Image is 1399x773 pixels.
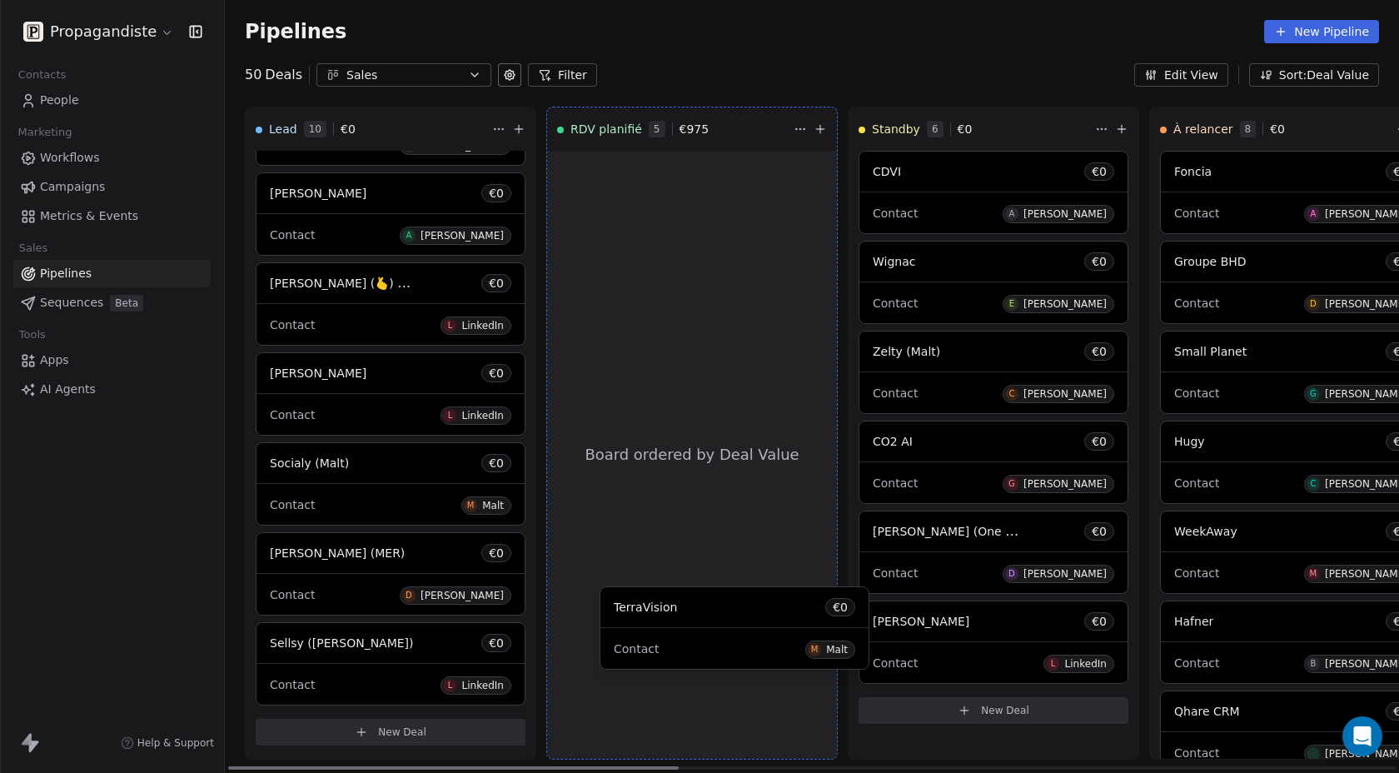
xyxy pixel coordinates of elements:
[600,586,869,670] div: TerraVision€0ContactMMalt
[421,590,504,601] div: [PERSON_NAME]
[245,20,346,43] span: Pipelines
[256,262,525,346] div: [PERSON_NAME] (🫰) Massot€0ContactLLinkedIn
[304,121,326,137] span: 10
[1174,705,1240,718] span: Qhare CRM
[489,545,504,561] span: € 0
[40,265,92,282] span: Pipelines
[270,456,349,470] span: Socialy (Malt)
[1023,478,1107,490] div: [PERSON_NAME]
[1174,476,1219,490] span: Contact
[12,236,55,261] span: Sales
[13,87,211,114] a: People
[1240,121,1257,137] span: 8
[1310,657,1316,671] div: B
[256,352,525,436] div: [PERSON_NAME]€0ContactLLinkedIn
[270,408,315,421] span: Contact
[467,499,475,512] div: M
[270,546,405,560] span: [PERSON_NAME] (MER)
[406,229,411,242] div: A
[1174,525,1237,538] span: WeekAway
[270,228,315,242] span: Contact
[1092,433,1107,450] span: € 0
[1270,121,1285,137] span: € 0
[859,107,1092,151] div: Standby6€0
[528,63,597,87] button: Filter
[489,365,504,382] span: € 0
[40,207,138,225] span: Metrics & Events
[811,643,819,656] div: M
[269,121,297,137] span: Lead
[270,498,315,511] span: Contact
[826,644,848,656] div: Malt
[12,322,52,347] span: Tools
[680,121,709,137] span: € 975
[256,622,525,706] div: Sellsy ([PERSON_NAME])€0ContactLLinkedIn
[406,589,412,602] div: D
[13,260,211,287] a: Pipelines
[11,62,73,87] span: Contacts
[121,736,214,750] a: Help & Support
[873,207,918,220] span: Contact
[256,172,525,256] div: [PERSON_NAME]€0ContactA[PERSON_NAME]
[873,345,940,358] span: Zelty (Malt)
[110,295,143,312] span: Beta
[1310,387,1317,401] div: G
[614,642,659,656] span: Contact
[137,736,214,750] span: Help & Support
[1092,343,1107,360] span: € 0
[1092,613,1107,630] span: € 0
[1064,658,1107,670] div: LinkedIn
[1310,567,1317,581] div: M
[1023,298,1107,310] div: [PERSON_NAME]
[256,107,489,151] div: Lead10€0
[489,185,504,202] span: € 0
[461,320,504,332] div: LinkedIn
[1092,523,1107,540] span: € 0
[1174,615,1213,628] span: Hafner
[927,121,943,137] span: 6
[346,67,461,84] div: Sales
[859,511,1128,594] div: [PERSON_NAME] (One Pager)€0ContactD[PERSON_NAME]
[833,599,848,616] span: € 0
[23,22,43,42] img: logo.png
[958,121,973,137] span: € 0
[40,149,100,167] span: Workflows
[1174,255,1247,268] span: Groupe BHD
[1173,121,1233,137] span: À relancer
[461,680,504,691] div: LinkedIn
[1174,386,1219,400] span: Contact
[1249,63,1379,87] button: Sort: Deal Value
[270,367,366,380] span: [PERSON_NAME]
[378,726,426,739] span: New Deal
[489,455,504,471] span: € 0
[40,352,69,369] span: Apps
[873,386,918,400] span: Contact
[1051,657,1056,671] div: L
[13,202,211,230] a: Metrics & Events
[270,138,315,152] span: Contact
[1174,207,1219,220] span: Contact
[448,409,453,422] div: L
[270,318,315,332] span: Contact
[1092,253,1107,270] span: € 0
[482,500,504,511] div: Malt
[40,381,96,398] span: AI Agents
[1160,107,1393,151] div: À relancer8€0
[270,187,366,200] span: [PERSON_NAME]
[1310,207,1316,221] div: A
[614,601,677,614] span: TerraVision
[1264,20,1379,43] button: New Pipeline
[256,532,525,616] div: [PERSON_NAME] (MER)€0ContactD[PERSON_NAME]
[40,294,103,312] span: Sequences
[270,588,315,601] span: Contact
[1008,387,1014,401] div: C
[13,173,211,201] a: Campaigns
[489,635,504,651] span: € 0
[13,376,211,403] a: AI Agents
[557,107,790,151] div: RDV planifié5€975
[859,241,1128,324] div: Wignac€0ContactE[PERSON_NAME]
[873,615,969,628] span: [PERSON_NAME]
[872,121,920,137] span: Standby
[50,21,157,42] span: Propagandiste
[873,297,918,310] span: Contact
